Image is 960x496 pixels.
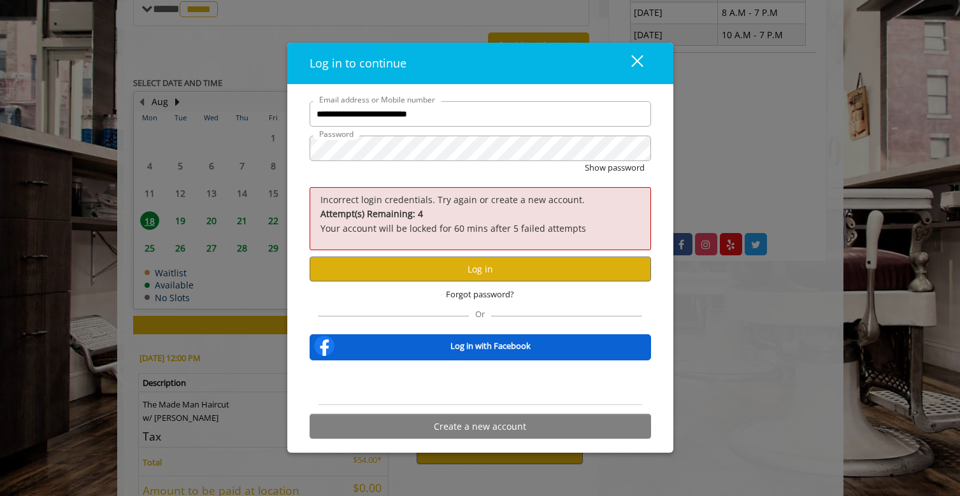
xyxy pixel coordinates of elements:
[310,101,651,127] input: Email address or Mobile number
[310,414,651,439] button: Create a new account
[422,369,539,397] div: Sign in with Google. Opens in new tab
[313,128,360,140] label: Password
[446,288,514,301] span: Forgot password?
[312,333,337,358] img: facebook-logo
[310,136,651,161] input: Password
[617,53,642,73] div: close dialog
[585,161,645,174] button: Show password
[320,208,423,220] b: Attempt(s) Remaining: 4
[608,50,651,76] button: close dialog
[320,194,585,206] span: Incorrect login credentials. Try again or create a new account.
[310,257,651,281] button: Log in
[469,308,491,320] span: Or
[320,207,640,236] p: Your account will be locked for 60 mins after 5 failed attempts
[310,55,406,71] span: Log in to continue
[415,369,545,397] iframe: Sign in with Google Button
[450,339,531,353] b: Log in with Facebook
[313,94,441,106] label: Email address or Mobile number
